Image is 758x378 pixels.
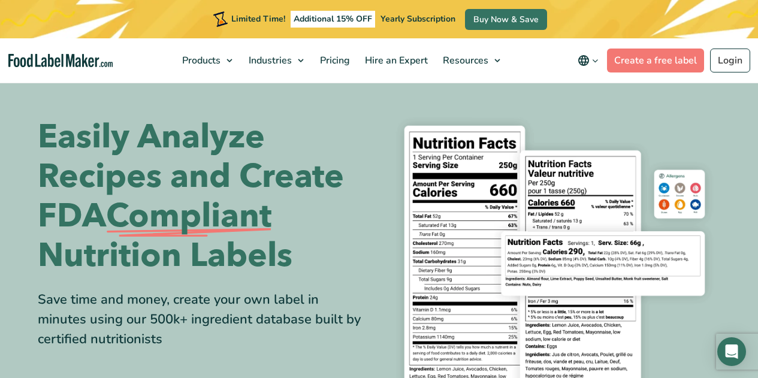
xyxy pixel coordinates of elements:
[175,38,238,83] a: Products
[313,38,355,83] a: Pricing
[436,38,506,83] a: Resources
[380,13,455,25] span: Yearly Subscription
[316,54,351,67] span: Pricing
[465,9,547,30] a: Buy Now & Save
[291,11,375,28] span: Additional 15% OFF
[38,117,370,276] h1: Easily Analyze Recipes and Create FDA Nutrition Labels
[106,196,271,236] span: Compliant
[710,49,750,72] a: Login
[38,290,370,349] div: Save time and money, create your own label in minutes using our 500k+ ingredient database built b...
[361,54,429,67] span: Hire an Expert
[358,38,433,83] a: Hire an Expert
[241,38,310,83] a: Industries
[607,49,704,72] a: Create a free label
[245,54,293,67] span: Industries
[179,54,222,67] span: Products
[231,13,285,25] span: Limited Time!
[717,337,746,366] div: Open Intercom Messenger
[439,54,490,67] span: Resources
